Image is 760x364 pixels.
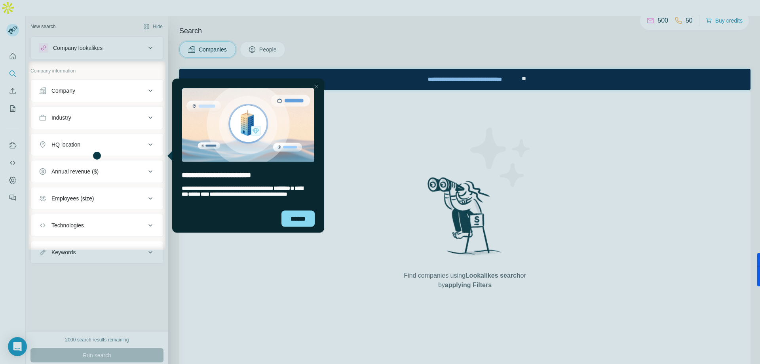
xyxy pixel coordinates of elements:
div: HQ location [51,141,80,149]
button: Annual revenue ($) [31,162,163,181]
div: Upgrade plan for full access to Surfe [230,2,342,19]
button: Technologies [31,216,163,235]
button: Company [31,81,163,100]
div: Technologies [51,221,84,229]
button: HQ location [31,135,163,154]
div: Annual revenue ($) [51,168,99,175]
p: Company information [30,67,163,74]
div: Employees (size) [51,194,94,202]
button: Keywords [31,243,163,262]
iframe: Tooltip [165,77,326,234]
div: Keywords [51,248,76,256]
button: Industry [31,108,163,127]
div: Company [51,87,75,95]
div: Industry [51,114,71,122]
button: Employees (size) [31,189,163,208]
